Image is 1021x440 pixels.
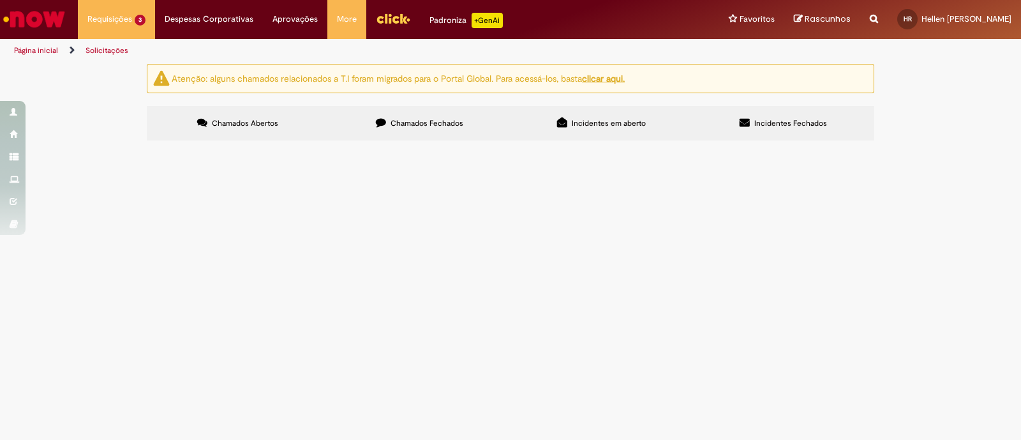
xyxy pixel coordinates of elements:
a: Rascunhos [794,13,851,26]
span: Incidentes em aberto [572,118,646,128]
a: Página inicial [14,45,58,56]
span: Hellen [PERSON_NAME] [921,13,1011,24]
div: Padroniza [429,13,503,28]
ng-bind-html: Atenção: alguns chamados relacionados a T.I foram migrados para o Portal Global. Para acessá-los,... [172,72,625,84]
span: Rascunhos [805,13,851,25]
span: Aprovações [272,13,318,26]
span: Chamados Fechados [391,118,463,128]
a: Solicitações [86,45,128,56]
p: +GenAi [472,13,503,28]
span: Incidentes Fechados [754,118,827,128]
span: Favoritos [740,13,775,26]
span: More [337,13,357,26]
span: Despesas Corporativas [165,13,253,26]
span: Chamados Abertos [212,118,278,128]
a: clicar aqui. [582,72,625,84]
span: 3 [135,15,145,26]
span: HR [904,15,912,23]
img: ServiceNow [1,6,67,32]
span: Requisições [87,13,132,26]
img: click_logo_yellow_360x200.png [376,9,410,28]
ul: Trilhas de página [10,39,671,63]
